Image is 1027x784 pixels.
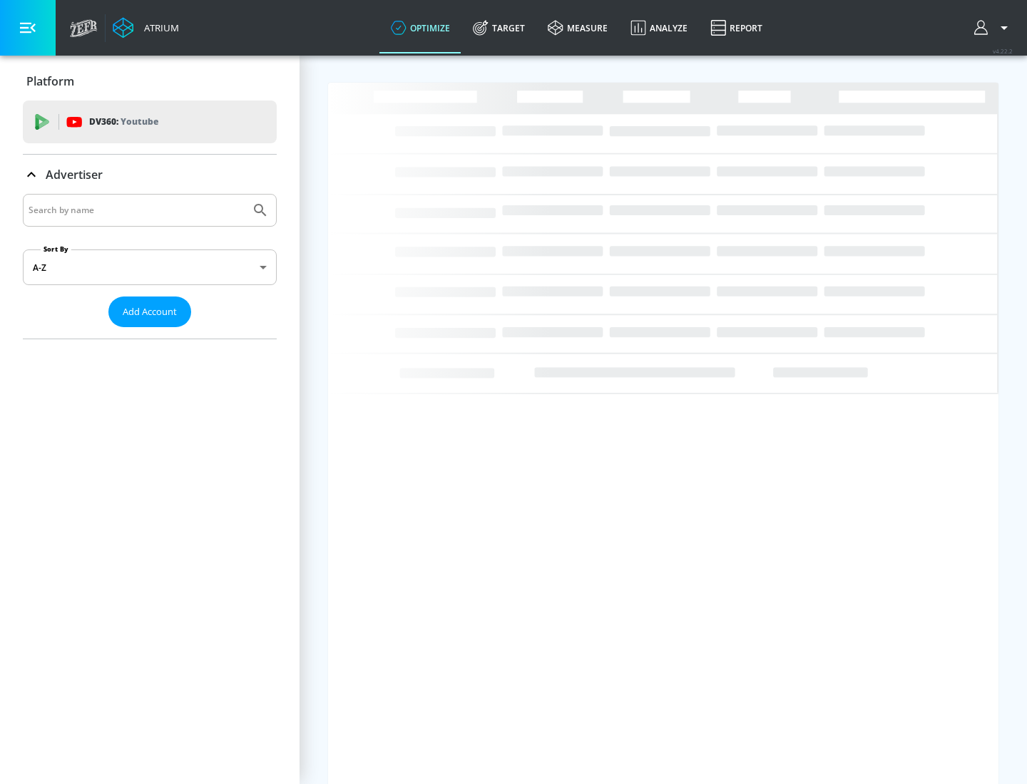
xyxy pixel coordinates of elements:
[23,100,277,143] div: DV360: Youtube
[121,114,158,129] p: Youtube
[29,201,245,220] input: Search by name
[41,244,71,254] label: Sort By
[23,327,277,339] nav: list of Advertiser
[699,2,774,53] a: Report
[461,2,536,53] a: Target
[536,2,619,53] a: measure
[138,21,179,34] div: Atrium
[23,155,277,195] div: Advertiser
[113,17,179,38] a: Atrium
[123,304,177,320] span: Add Account
[46,167,103,182] p: Advertiser
[23,61,277,101] div: Platform
[26,73,74,89] p: Platform
[23,249,277,285] div: A-Z
[993,47,1013,55] span: v 4.22.2
[23,194,277,339] div: Advertiser
[379,2,461,53] a: optimize
[89,114,158,130] p: DV360:
[108,296,191,327] button: Add Account
[619,2,699,53] a: Analyze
